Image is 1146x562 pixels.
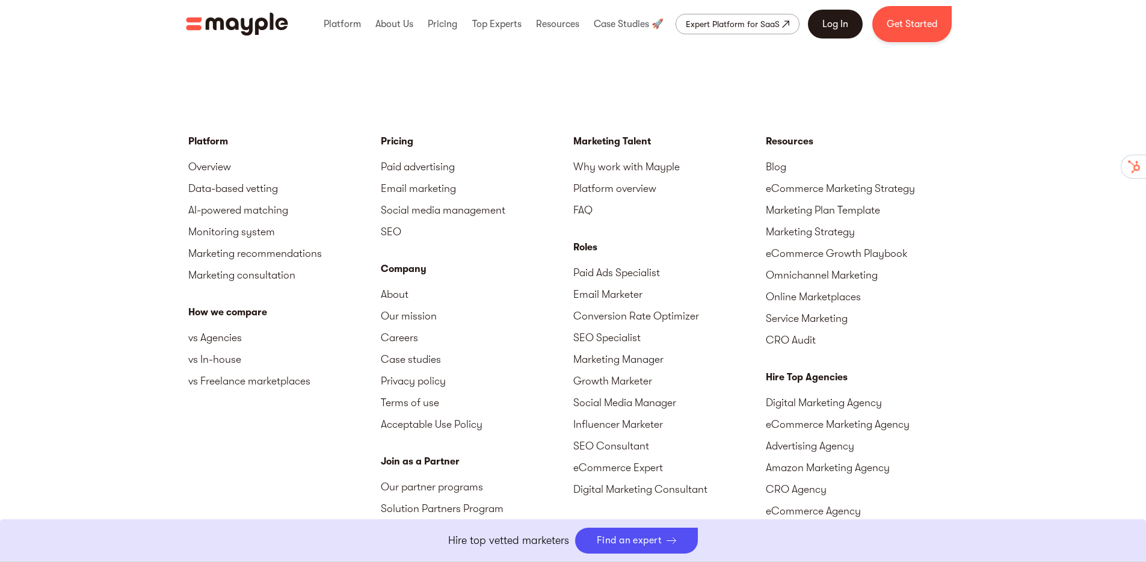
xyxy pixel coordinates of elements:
div: Expert Platform for SaaS [686,17,780,31]
a: Marketing recommendations [188,242,381,264]
a: Service Marketing [766,307,958,329]
a: CRO Agency [766,478,958,500]
a: Monitoring system [188,221,381,242]
a: SEO Specialist [573,327,766,348]
a: Overview [188,156,381,178]
div: Hire Top Agencies [766,370,958,384]
div: About Us [372,5,416,43]
a: Data-based vetting [188,178,381,199]
a: eCommerce Growth Playbook [766,242,958,264]
a: Log In [808,10,863,39]
div: Marketing Talent [573,134,766,149]
a: Marketing Plan Template [766,199,958,221]
div: Company [381,262,573,276]
a: Email marketing [381,178,573,199]
div: Join as a Partner [381,454,573,469]
a: Platform overview [573,178,766,199]
a: home [186,13,288,36]
a: vs Agencies [188,327,381,348]
a: Omnichannel Marketing [766,264,958,286]
a: Careers [381,327,573,348]
a: SEO [381,221,573,242]
div: Platform [188,134,381,149]
a: eCommerce Agency [766,500,958,522]
a: Influencer Marketer [573,413,766,435]
div: Roles [573,240,766,255]
a: Advertising Agency [766,435,958,457]
a: Growth Marketer [573,370,766,392]
a: Digital Marketing Consultant [573,478,766,500]
a: FAQ [573,199,766,221]
a: Marketing Strategy [766,221,958,242]
a: Acceptable Use Policy [381,413,573,435]
div: Platform [321,5,364,43]
a: Blog [766,156,958,178]
a: Marketing consultation [188,264,381,286]
a: vs In-house [188,348,381,370]
a: CRO Audit [766,329,958,351]
a: Our partner programs [381,476,573,498]
a: Case studies [381,348,573,370]
iframe: Chat Widget [929,422,1146,562]
a: Solution Partners Program [381,498,573,519]
a: Digital Marketing Agency [766,392,958,413]
a: About [381,283,573,305]
a: AI-powered matching [188,199,381,221]
a: Pricing [381,134,573,149]
a: Social media management [381,199,573,221]
div: Resources [533,5,582,43]
a: Conversion Rate Optimizer [573,305,766,327]
a: Terms of use [381,392,573,413]
a: eCommerce Expert [573,457,766,478]
a: Social Media Manager [573,392,766,413]
a: Amazon Marketing Agency [766,457,958,478]
div: Pricing [425,5,460,43]
a: eCommerce Marketing Agency [766,413,958,435]
div: Top Experts [469,5,525,43]
a: Why work with Mayple [573,156,766,178]
div: Resources [766,134,958,149]
a: Online Marketplaces [766,286,958,307]
a: vs Freelance marketplaces [188,370,381,392]
a: eCommerce Marketing Strategy [766,178,958,199]
a: Privacy policy [381,370,573,392]
a: Paid advertising [381,156,573,178]
img: Mayple logo [186,13,288,36]
a: Email Marketer [573,283,766,305]
a: Paid Ads Specialist [573,262,766,283]
div: How we compare [188,305,381,320]
a: Expert Platform for SaaS [676,14,799,34]
a: SEO Consultant [573,435,766,457]
a: Marketing Manager [573,348,766,370]
a: Our mission [381,305,573,327]
a: Get Started [872,6,952,42]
